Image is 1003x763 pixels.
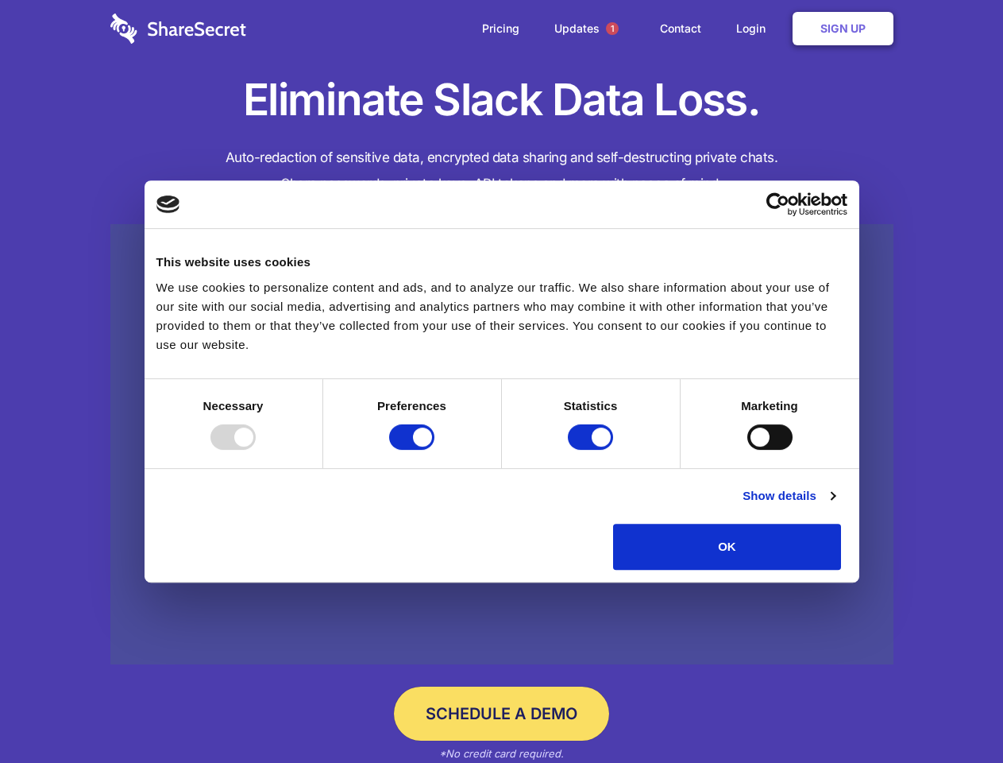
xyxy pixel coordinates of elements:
strong: Marketing [741,399,798,412]
img: logo [156,196,180,213]
a: Show details [743,486,835,505]
h1: Eliminate Slack Data Loss. [110,72,893,129]
div: This website uses cookies [156,253,847,272]
img: logo-wordmark-white-trans-d4663122ce5f474addd5e946df7df03e33cb6a1c49d2221995e7729f52c070b2.svg [110,14,246,44]
a: Usercentrics Cookiebot - opens in a new window [708,192,847,216]
h4: Auto-redaction of sensitive data, encrypted data sharing and self-destructing private chats. Shar... [110,145,893,197]
strong: Preferences [377,399,446,412]
span: 1 [606,22,619,35]
a: Contact [644,4,717,53]
a: Login [720,4,789,53]
a: Pricing [466,4,535,53]
a: Wistia video thumbnail [110,224,893,665]
strong: Statistics [564,399,618,412]
a: Schedule a Demo [394,687,609,741]
div: We use cookies to personalize content and ads, and to analyze our traffic. We also share informat... [156,278,847,354]
strong: Necessary [203,399,264,412]
em: *No credit card required. [439,747,564,760]
button: OK [613,524,841,570]
a: Sign Up [793,12,893,45]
